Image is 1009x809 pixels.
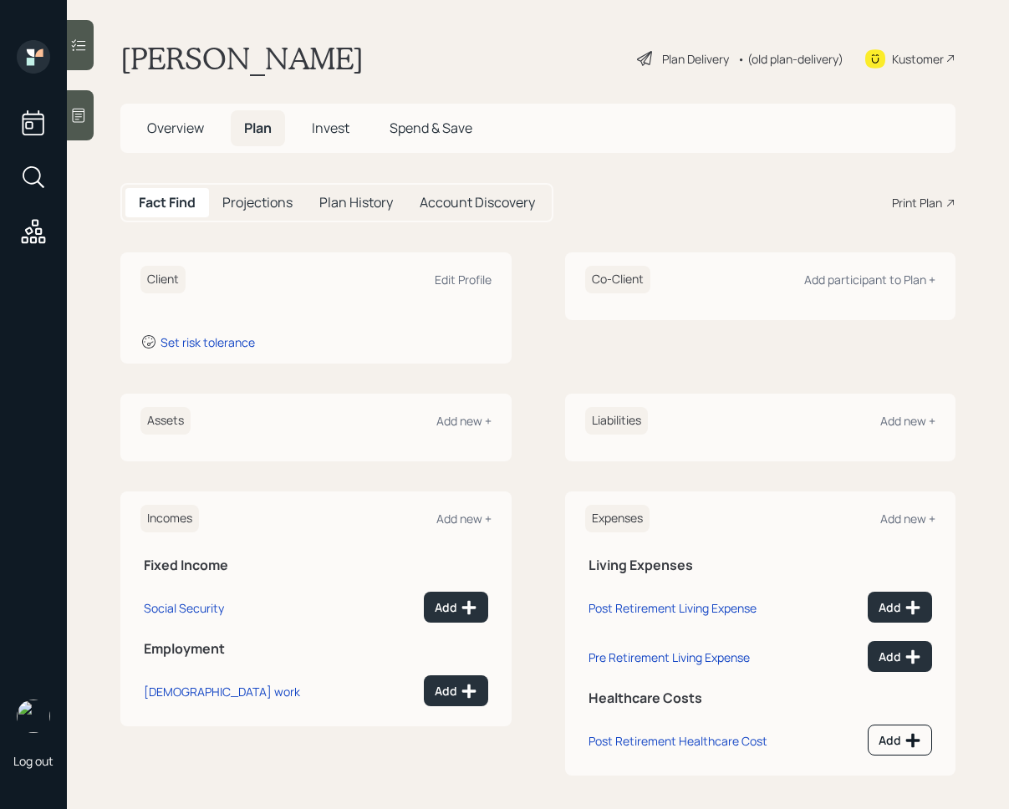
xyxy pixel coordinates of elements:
[144,641,488,657] h5: Employment
[424,592,488,623] button: Add
[585,505,650,532] h6: Expenses
[13,753,54,769] div: Log out
[140,407,191,435] h6: Assets
[662,50,729,68] div: Plan Delivery
[892,50,944,68] div: Kustomer
[589,733,767,749] div: Post Retirement Healthcare Cost
[420,195,535,211] h5: Account Discovery
[585,407,648,435] h6: Liabilities
[144,600,224,616] div: Social Security
[737,50,843,68] div: • (old plan-delivery)
[17,700,50,733] img: retirable_logo.png
[120,40,364,77] h1: [PERSON_NAME]
[435,683,477,700] div: Add
[244,119,272,137] span: Plan
[424,675,488,706] button: Add
[139,195,196,211] h5: Fact Find
[879,599,921,616] div: Add
[868,641,932,672] button: Add
[436,511,492,527] div: Add new +
[589,600,757,616] div: Post Retirement Living Expense
[879,732,921,749] div: Add
[161,334,255,350] div: Set risk tolerance
[880,413,935,429] div: Add new +
[804,272,935,287] div: Add participant to Plan +
[868,592,932,623] button: Add
[144,684,300,700] div: [DEMOGRAPHIC_DATA] work
[147,119,204,137] span: Overview
[435,272,492,287] div: Edit Profile
[589,690,933,706] h5: Healthcare Costs
[585,266,650,293] h6: Co-Client
[436,413,492,429] div: Add new +
[868,725,932,756] button: Add
[222,195,293,211] h5: Projections
[589,557,933,573] h5: Living Expenses
[319,195,393,211] h5: Plan History
[435,599,477,616] div: Add
[140,505,199,532] h6: Incomes
[879,649,921,665] div: Add
[312,119,349,137] span: Invest
[144,557,488,573] h5: Fixed Income
[589,649,750,665] div: Pre Retirement Living Expense
[140,266,186,293] h6: Client
[880,511,935,527] div: Add new +
[390,119,472,137] span: Spend & Save
[892,194,942,211] div: Print Plan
